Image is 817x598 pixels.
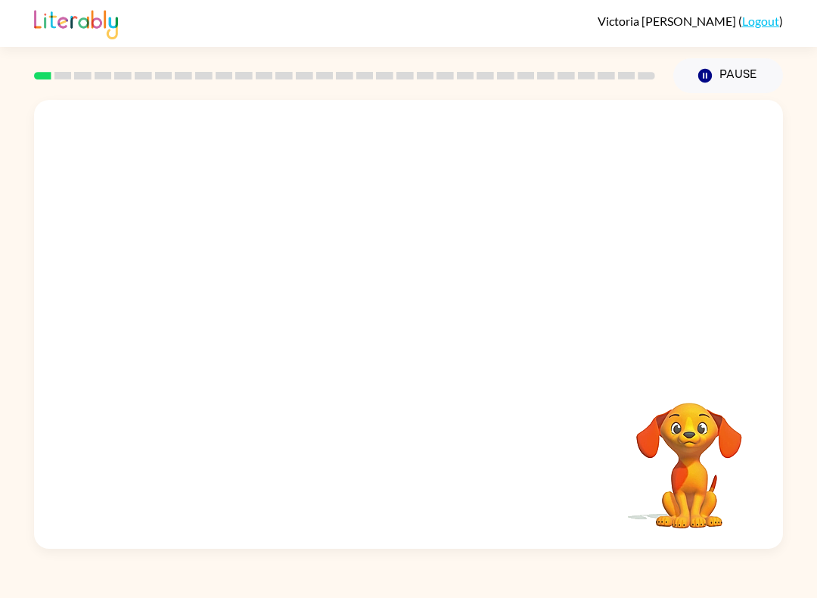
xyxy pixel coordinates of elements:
[673,58,783,93] button: Pause
[598,14,738,28] span: Victoria [PERSON_NAME]
[742,14,779,28] a: Logout
[598,14,783,28] div: ( )
[614,379,765,531] video: Your browser must support playing .mp4 files to use Literably. Please try using another browser.
[34,6,118,39] img: Literably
